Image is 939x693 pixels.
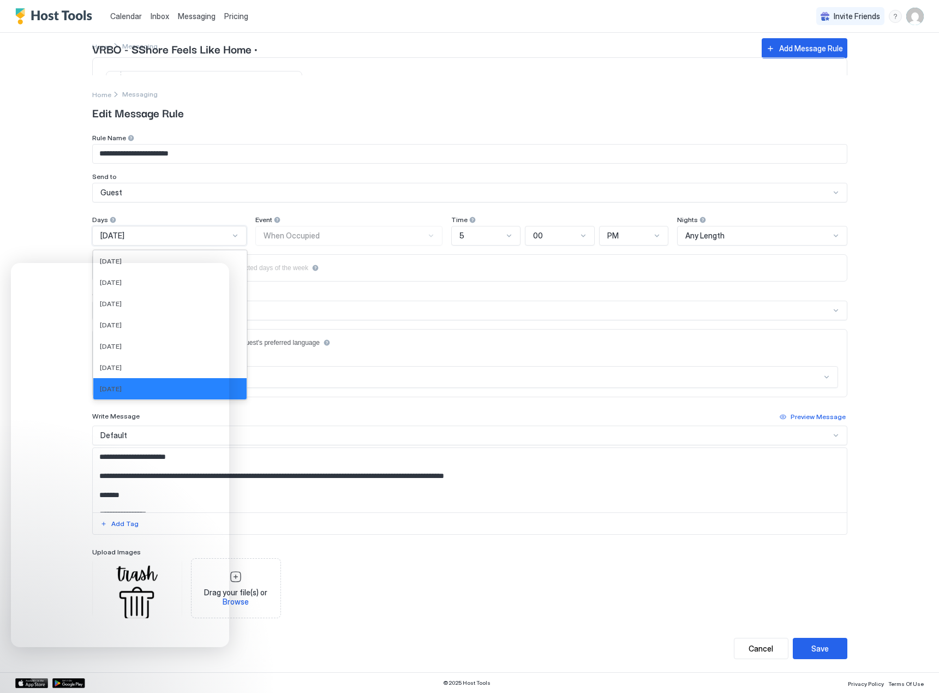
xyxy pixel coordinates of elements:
[92,40,751,57] span: VRBO - SShore Feels Like Home ·
[11,656,37,682] iframe: Intercom live chat
[122,90,158,98] div: Breadcrumb
[677,216,698,224] span: Nights
[110,10,142,22] a: Calendar
[906,8,924,25] div: User profile
[811,643,829,654] div: Save
[93,145,847,163] input: Input Field
[92,172,117,181] span: Send to
[92,88,111,100] a: Home
[178,11,216,21] span: Messaging
[110,11,142,21] span: Calendar
[451,216,468,224] span: Time
[889,10,902,23] div: menu
[100,257,122,265] span: [DATE]
[762,38,847,58] button: Add Message Rule
[11,263,229,647] iframe: Intercom live chat
[255,216,272,224] span: Event
[834,11,880,21] span: Invite Friends
[151,11,169,21] span: Inbox
[15,678,48,688] a: App Store
[888,677,924,689] a: Terms Of Use
[223,597,249,606] span: Browse
[749,643,773,654] div: Cancel
[791,412,846,422] div: Preview Message
[92,134,126,142] span: Rule Name
[734,638,788,659] button: Cancel
[685,231,725,241] span: Any Length
[92,88,111,100] div: Breadcrumb
[113,339,320,346] div: Send a different message depending on the guest's preferred language
[92,216,108,224] span: Days
[793,638,847,659] button: Save
[443,679,491,686] span: © 2025 Host Tools
[196,588,276,607] span: Drag your file(s) or
[178,10,216,22] a: Messaging
[92,104,847,121] span: Edit Message Rule
[779,43,843,54] div: Add Message Rule
[151,10,169,22] a: Inbox
[224,11,248,21] span: Pricing
[15,8,97,25] a: Host Tools Logo
[101,338,838,347] div: languagesEnabled
[607,231,619,241] span: PM
[778,410,847,423] button: Preview Message
[848,680,884,687] span: Privacy Policy
[122,90,158,98] span: Messaging
[52,678,85,688] a: Google Play Store
[459,231,464,241] span: 5
[92,91,111,99] span: Home
[100,188,122,198] span: Guest
[848,677,884,689] a: Privacy Policy
[533,231,543,241] span: 00
[888,680,924,687] span: Terms Of Use
[93,448,847,512] textarea: Input Field
[100,231,124,241] span: [DATE]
